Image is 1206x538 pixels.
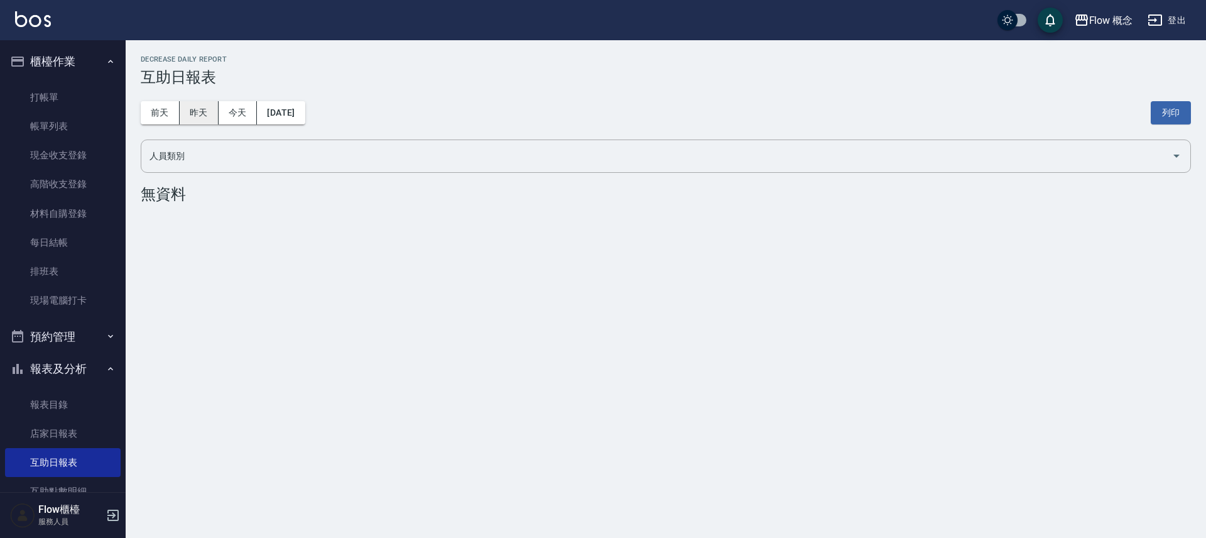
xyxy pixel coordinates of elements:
button: 登出 [1143,9,1191,32]
input: 人員名稱 [146,145,1166,167]
button: Flow 概念 [1069,8,1138,33]
a: 現金收支登錄 [5,141,121,170]
button: 列印 [1151,101,1191,124]
img: Logo [15,11,51,27]
h3: 互助日報表 [141,69,1191,86]
button: save [1038,8,1063,33]
button: 前天 [141,101,180,124]
a: 現場電腦打卡 [5,286,121,315]
a: 每日結帳 [5,228,121,257]
a: 排班表 [5,257,121,286]
button: [DATE] [257,101,305,124]
a: 帳單列表 [5,112,121,141]
a: 打帳單 [5,83,121,112]
p: 服務人員 [38,516,102,527]
button: 櫃檯作業 [5,45,121,78]
a: 材料自購登錄 [5,199,121,228]
div: 無資料 [141,185,1191,203]
button: 昨天 [180,101,219,124]
a: 高階收支登錄 [5,170,121,199]
img: Person [10,503,35,528]
button: 報表及分析 [5,353,121,385]
a: 互助點數明細 [5,477,121,506]
a: 報表目錄 [5,390,121,419]
button: 今天 [219,101,258,124]
h2: Decrease Daily Report [141,55,1191,63]
h5: Flow櫃檯 [38,503,102,516]
button: 預約管理 [5,321,121,353]
div: Flow 概念 [1089,13,1133,28]
a: 互助日報表 [5,448,121,477]
a: 店家日報表 [5,419,121,448]
button: Open [1166,146,1187,166]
